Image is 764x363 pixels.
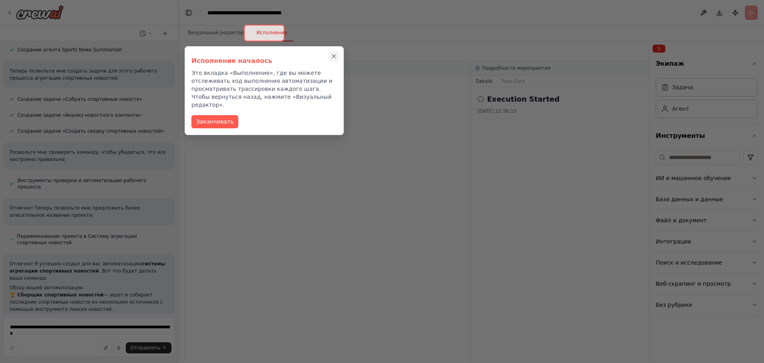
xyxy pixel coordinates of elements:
button: Заканчивать [191,115,238,128]
button: Скрыть левую боковую панель [183,7,194,18]
font: Исполнение началось [191,57,272,65]
button: Закрыть пошаговое руководство [329,51,339,61]
font: Это вкладка «Выполнение», где вы можете отслеживать ход выполнения автоматизации и просматривать ... [191,70,332,108]
font: Заканчивать [196,118,234,125]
